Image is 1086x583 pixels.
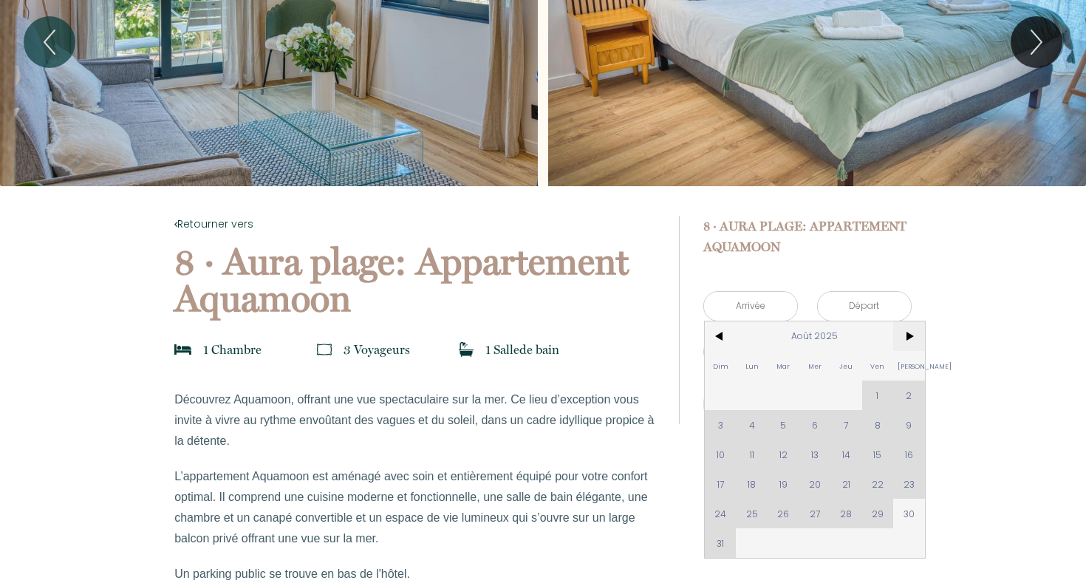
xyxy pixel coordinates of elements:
[24,16,75,68] button: Previous
[174,216,659,232] a: Retourner vers
[818,292,911,321] input: Départ
[1011,16,1062,68] button: Next
[174,243,659,317] p: 8 · Aura plage: Appartement Aquamoon
[862,351,894,381] span: Ven
[174,389,659,451] p: Découvrez Aquamoon, offrant une vue spectaculaire sur la mer. Ce lieu d’exception vous invite à v...
[705,321,737,351] span: <
[344,339,410,360] p: 3 Voyageur
[893,351,925,381] span: [PERSON_NAME]
[703,216,912,257] p: 8 · Aura plage: Appartement Aquamoon
[203,339,262,360] p: 1 Chambre
[703,384,912,424] button: Réserver
[893,499,925,528] span: 30
[799,351,830,381] span: Mer
[768,351,799,381] span: Mar
[705,351,737,381] span: Dim
[317,342,332,357] img: guests
[405,342,410,357] span: s
[736,321,893,351] span: Août 2025
[893,321,925,351] span: >
[704,292,797,321] input: Arrivée
[485,339,559,360] p: 1 Salle de bain
[830,351,862,381] span: Jeu
[174,466,659,549] p: L’appartement Aquamoon est aménagé avec soin et entièrement équipé pour votre confort optimal. Il...
[736,351,768,381] span: Lun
